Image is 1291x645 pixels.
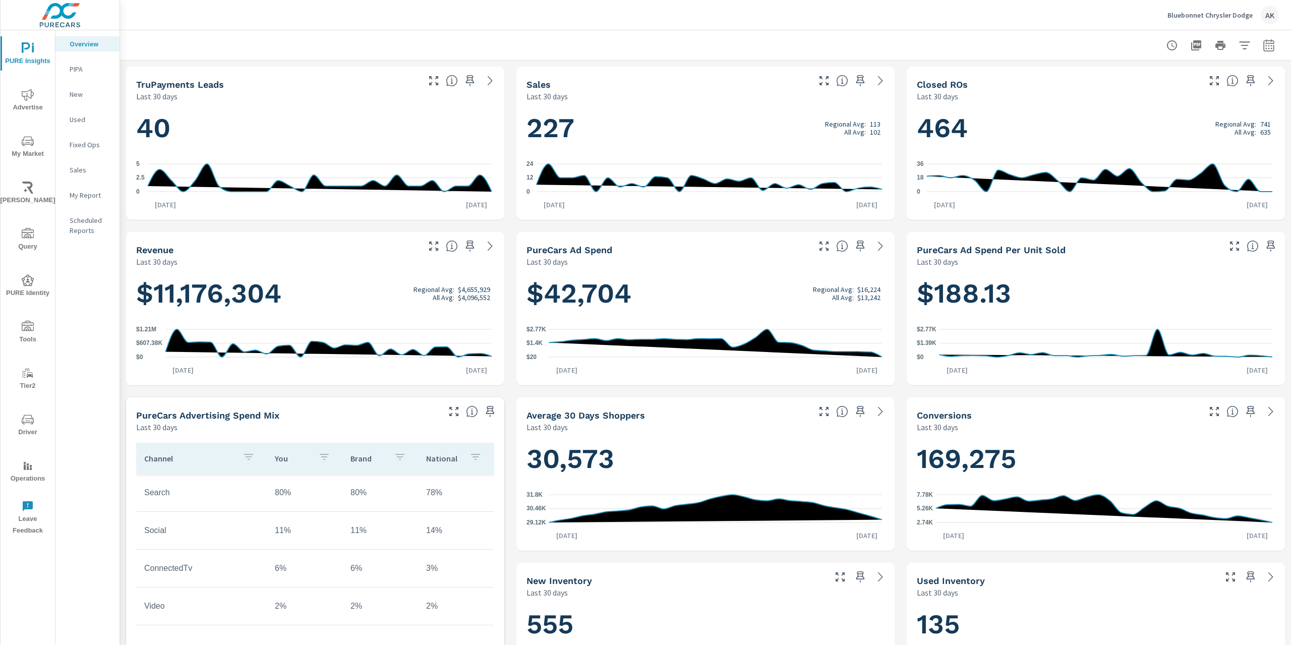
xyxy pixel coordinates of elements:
button: Make Fullscreen [1206,403,1222,420]
span: Tools [4,321,52,345]
div: Fixed Ops [55,137,120,152]
div: AK [1261,6,1279,24]
button: Make Fullscreen [426,238,442,254]
p: Brand [350,453,386,463]
text: 31.8K [526,491,543,498]
text: $2.77K [917,326,936,333]
p: [DATE] [549,365,584,375]
td: 6% [267,556,342,581]
p: Last 30 days [526,90,568,102]
p: Scheduled Reports [70,215,111,236]
text: $2.77K [526,326,546,333]
p: 102 [870,128,881,136]
span: A rolling 30 day total of daily Shoppers on the dealership website, averaged over the selected da... [836,405,848,418]
button: Make Fullscreen [816,403,832,420]
span: Tier2 [4,367,52,392]
td: Social [136,518,267,543]
span: Save this to your personalized report [1243,73,1259,89]
h5: PureCars Ad Spend Per Unit Sold [917,245,1066,255]
h5: Conversions [917,410,972,421]
div: New [55,87,120,102]
p: PIPA [70,64,111,74]
p: [DATE] [148,200,183,210]
p: [DATE] [459,200,494,210]
text: $1.4K [526,340,543,347]
td: 3% [418,556,494,581]
h1: $42,704 [526,276,885,311]
span: Number of vehicles sold by the dealership over the selected date range. [Source: This data is sou... [836,75,848,87]
h5: Average 30 Days Shoppers [526,410,645,421]
p: [DATE] [849,200,885,210]
button: Make Fullscreen [816,238,832,254]
p: [DATE] [1240,365,1275,375]
p: [DATE] [927,200,962,210]
p: $4,096,552 [458,294,490,302]
button: "Export Report to PDF" [1186,35,1206,55]
h5: Used Inventory [917,575,985,586]
td: ConnectedTv [136,556,267,581]
p: Last 30 days [136,256,178,268]
p: 113 [870,120,881,128]
h5: truPayments Leads [136,79,224,90]
p: $16,224 [857,285,881,294]
text: 36 [917,160,924,167]
p: [DATE] [940,365,975,375]
p: [DATE] [1240,200,1275,210]
td: 11% [342,518,418,543]
td: 2% [342,594,418,619]
p: Last 30 days [136,421,178,433]
a: See more details in report [1263,403,1279,420]
p: Regional Avg: [414,285,454,294]
button: Apply Filters [1235,35,1255,55]
span: PURE Identity [4,274,52,299]
span: Total sales revenue over the selected date range. [Source: This data is sourced from the dealer’s... [446,240,458,252]
div: PIPA [55,62,120,77]
p: [DATE] [849,531,885,541]
text: $1.39K [917,340,936,347]
text: 29.12K [526,519,546,526]
span: Save this to your personalized report [1263,238,1279,254]
td: 6% [342,556,418,581]
span: Save this to your personalized report [852,403,868,420]
p: Last 30 days [526,256,568,268]
p: My Report [70,190,111,200]
h1: 30,573 [526,442,885,476]
text: 5 [136,160,140,167]
p: Last 30 days [136,90,178,102]
p: Fixed Ops [70,140,111,150]
p: You [275,453,310,463]
span: Save this to your personalized report [1243,569,1259,585]
p: Last 30 days [917,587,958,599]
span: This table looks at how you compare to the amount of budget you spend per channel as opposed to y... [466,405,478,418]
h1: 40 [136,111,494,145]
h1: 227 [526,111,885,145]
span: Leave Feedback [4,500,52,537]
button: Make Fullscreen [1222,569,1239,585]
button: Print Report [1210,35,1230,55]
h5: New Inventory [526,575,592,586]
p: National [426,453,461,463]
p: Bluebonnet Chrysler Dodge [1167,11,1253,20]
p: All Avg: [433,294,454,302]
span: Driver [4,414,52,438]
a: See more details in report [482,73,498,89]
span: Number of Repair Orders Closed by the selected dealership group over the selected time range. [So... [1226,75,1239,87]
p: Sales [70,165,111,175]
p: Last 30 days [917,90,958,102]
p: [DATE] [849,365,885,375]
td: 78% [418,480,494,505]
h1: 169,275 [917,442,1275,476]
p: [DATE] [537,200,572,210]
span: The number of dealer-specified goals completed by a visitor. [Source: This data is provided by th... [1226,405,1239,418]
td: Video [136,594,267,619]
a: See more details in report [1263,569,1279,585]
p: Last 30 days [917,421,958,433]
span: Save this to your personalized report [1243,403,1259,420]
a: See more details in report [872,403,889,420]
p: Used [70,114,111,125]
p: [DATE] [936,531,971,541]
h1: 135 [917,607,1275,641]
text: 0 [526,188,530,195]
a: See more details in report [1263,73,1279,89]
td: Search [136,480,267,505]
